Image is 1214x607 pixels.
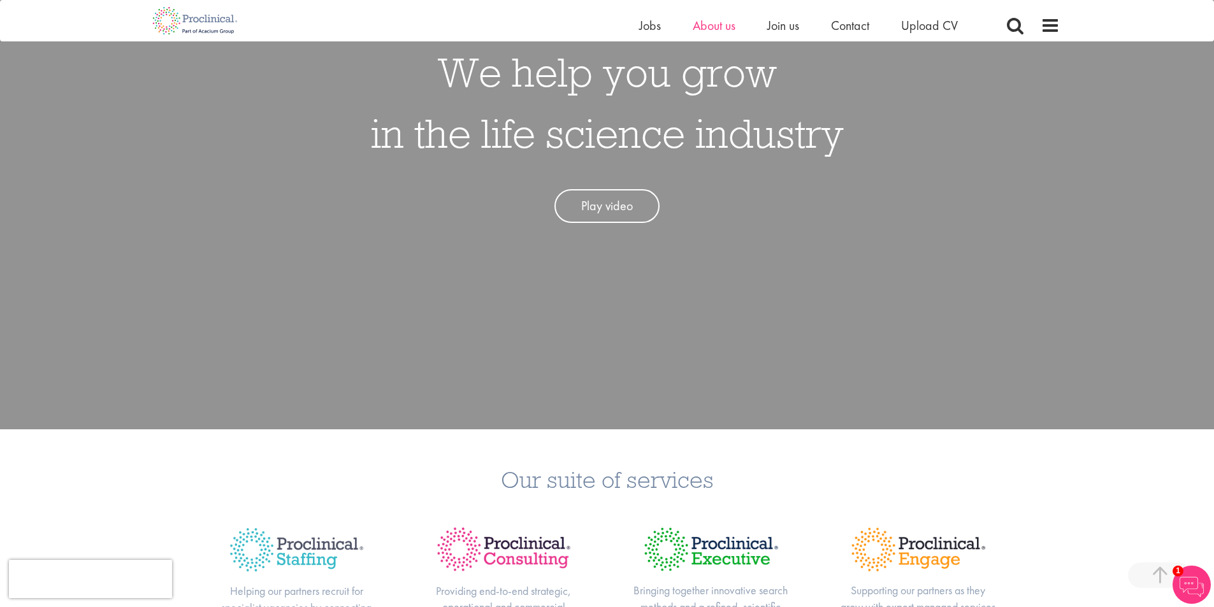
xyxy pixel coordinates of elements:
a: Play video [554,189,660,223]
a: About us [693,17,735,34]
img: Proclinical Title [219,517,375,583]
img: Chatbot [1173,566,1211,604]
h3: Our suite of services [10,468,1204,491]
a: Upload CV [901,17,958,34]
img: Proclinical Title [633,517,789,582]
iframe: reCAPTCHA [9,560,172,598]
span: 1 [1173,566,1183,576]
img: Proclinical Title [840,517,996,582]
a: Join us [767,17,799,34]
img: Proclinical Title [426,517,582,582]
h1: We help you grow in the life science industry [371,41,844,164]
a: Jobs [639,17,661,34]
a: Contact [831,17,869,34]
